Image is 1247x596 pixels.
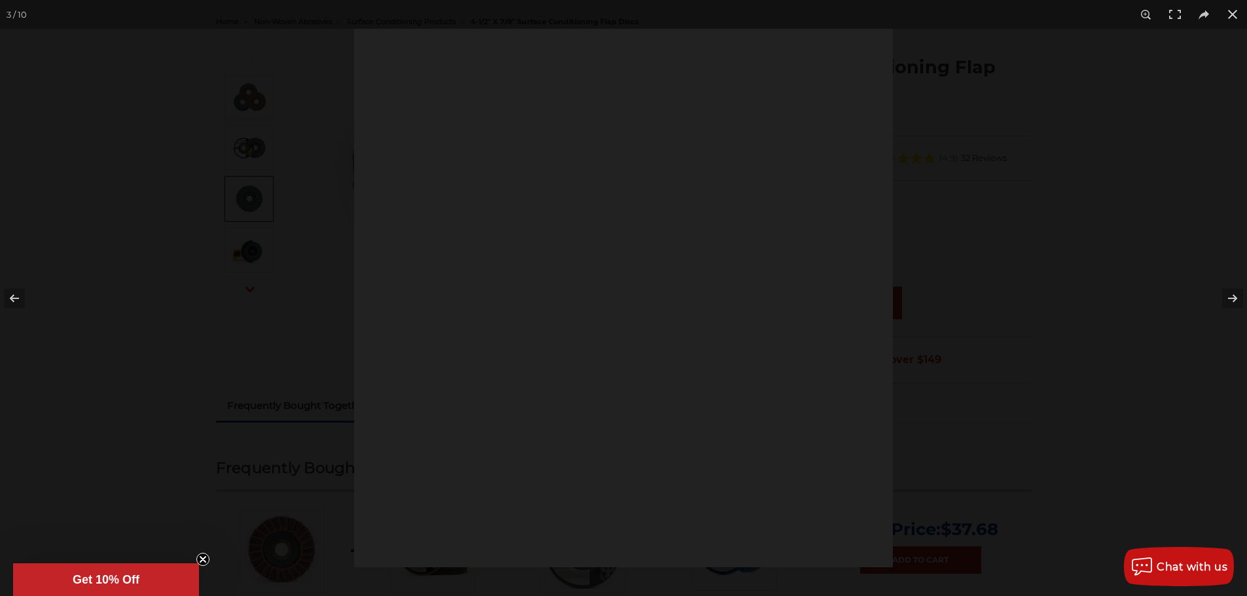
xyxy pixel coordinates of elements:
[73,573,139,586] span: Get 10% Off
[1124,547,1234,586] button: Chat with us
[1157,561,1227,573] span: Chat with us
[13,563,199,596] div: Get 10% OffClose teaser
[1201,266,1247,331] button: Next (arrow right)
[196,553,209,566] button: Close teaser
